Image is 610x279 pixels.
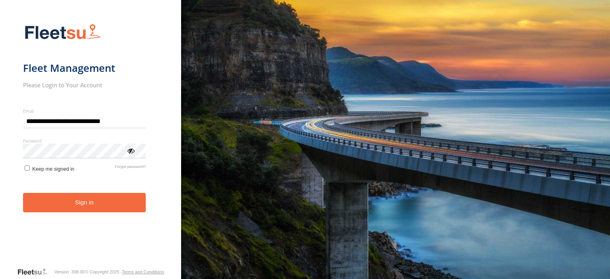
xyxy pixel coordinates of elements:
input: Keep me signed in [25,165,30,171]
h2: Please Login to Your Account [23,81,146,89]
a: Forgot password? [115,164,146,172]
img: Fleetsu [23,22,102,42]
label: Email [23,108,146,114]
button: Sign in [23,193,146,212]
form: main [23,19,158,267]
a: Visit our Website [17,268,54,276]
h1: Fleet Management [23,62,146,75]
span: Keep me signed in [32,166,74,172]
label: Password [23,138,146,144]
div: Version: 308.00 [54,269,85,274]
div: © Copyright 2025 - [85,269,164,274]
div: ViewPassword [127,146,135,154]
a: Terms and Conditions [122,269,164,274]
